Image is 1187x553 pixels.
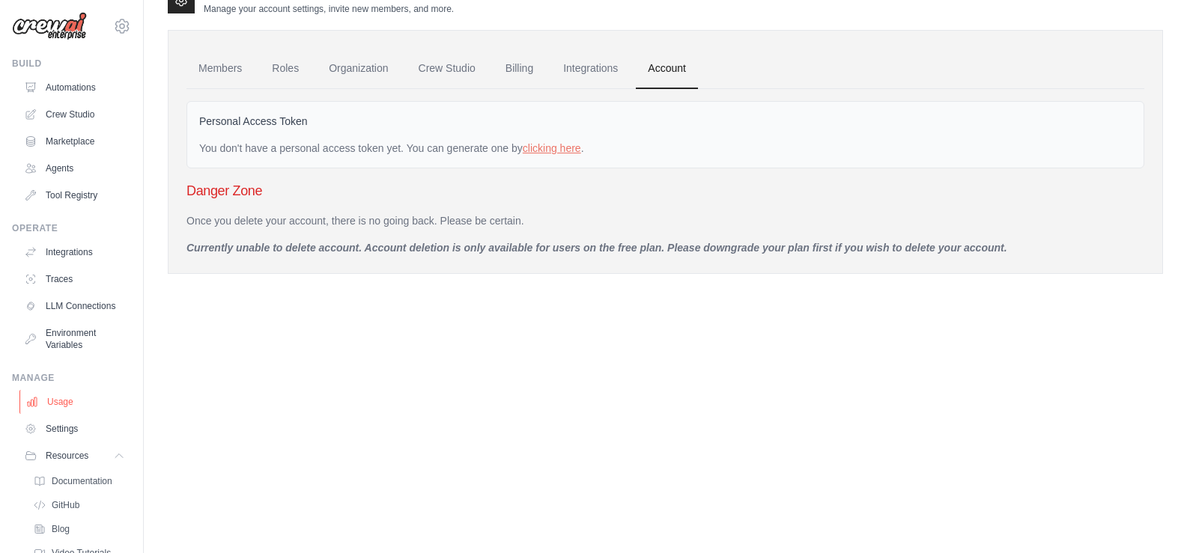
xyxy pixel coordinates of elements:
button: Resources [18,444,131,468]
a: Tool Registry [18,183,131,207]
p: Manage your account settings, invite new members, and more. [204,3,454,15]
span: Resources [46,450,88,462]
p: Currently unable to delete account. Account deletion is only available for users on the free plan... [186,240,1144,255]
a: GitHub [27,495,131,516]
a: Traces [18,267,131,291]
a: Environment Variables [18,321,131,357]
a: Crew Studio [18,103,131,126]
a: Marketplace [18,129,131,153]
a: Automations [18,76,131,100]
img: Logo [12,12,87,40]
div: Manage [12,372,131,384]
div: Build [12,58,131,70]
a: Documentation [27,471,131,492]
a: Integrations [551,49,630,89]
span: Documentation [52,475,112,487]
div: You don't have a personal access token yet. You can generate one by . [199,141,1132,156]
span: GitHub [52,499,79,511]
a: Account [636,49,698,89]
div: Operate [12,222,131,234]
a: Agents [18,156,131,180]
label: Personal Access Token [199,114,308,129]
a: Settings [18,417,131,441]
h3: Danger Zone [186,180,1144,201]
span: Blog [52,523,70,535]
a: Roles [260,49,311,89]
a: Billing [494,49,545,89]
a: Integrations [18,240,131,264]
a: Blog [27,519,131,540]
a: clicking here [523,142,581,154]
a: Usage [19,390,133,414]
p: Once you delete your account, there is no going back. Please be certain. [186,213,1144,228]
a: Organization [317,49,400,89]
a: Crew Studio [407,49,488,89]
a: Members [186,49,254,89]
a: LLM Connections [18,294,131,318]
